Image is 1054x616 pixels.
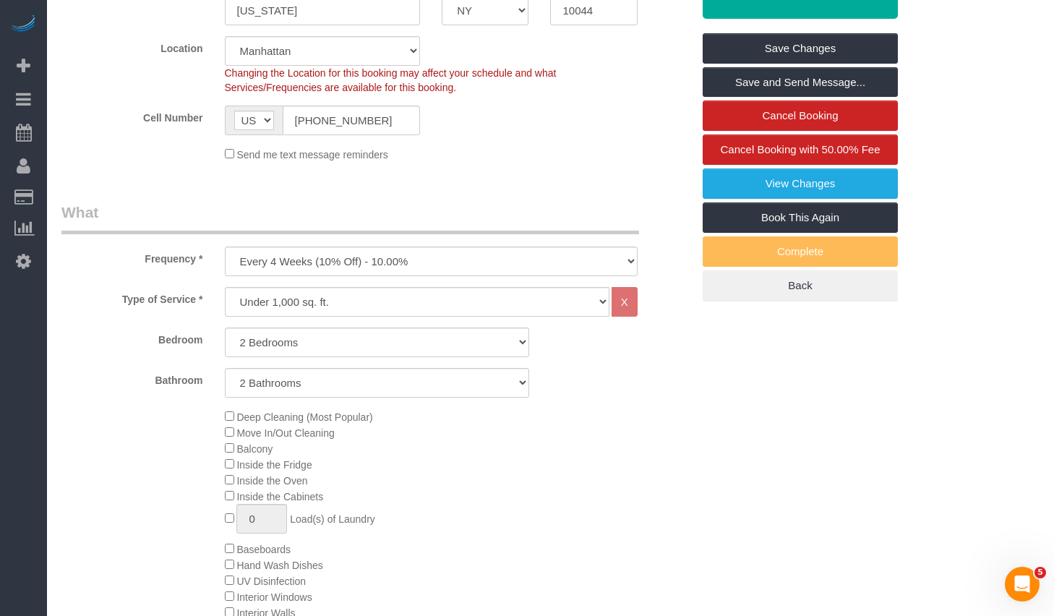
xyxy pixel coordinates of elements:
[703,100,898,131] a: Cancel Booking
[283,106,421,135] input: Cell Number
[703,270,898,301] a: Back
[51,328,214,347] label: Bedroom
[51,247,214,266] label: Frequency *
[236,560,322,571] span: Hand Wash Dishes
[225,67,557,93] span: Changing the Location for this booking may affect your schedule and what Services/Frequencies are...
[236,591,312,603] span: Interior Windows
[236,427,334,439] span: Move In/Out Cleaning
[703,67,898,98] a: Save and Send Message...
[236,491,323,502] span: Inside the Cabinets
[51,287,214,307] label: Type of Service *
[51,368,214,388] label: Bathroom
[703,134,898,165] a: Cancel Booking with 50.00% Fee
[236,544,291,555] span: Baseboards
[51,106,214,125] label: Cell Number
[1034,567,1046,578] span: 5
[703,202,898,233] a: Book This Again
[703,33,898,64] a: Save Changes
[61,202,639,234] legend: What
[236,443,273,455] span: Balcony
[721,143,881,155] span: Cancel Booking with 50.00% Fee
[1005,567,1040,602] iframe: Intercom live chat
[236,411,372,423] span: Deep Cleaning (Most Popular)
[236,576,306,587] span: UV Disinfection
[236,459,312,471] span: Inside the Fridge
[9,14,38,35] img: Automaid Logo
[51,36,214,56] label: Location
[236,149,387,161] span: Send me text message reminders
[703,168,898,199] a: View Changes
[236,475,307,487] span: Inside the Oven
[290,513,375,525] span: Load(s) of Laundry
